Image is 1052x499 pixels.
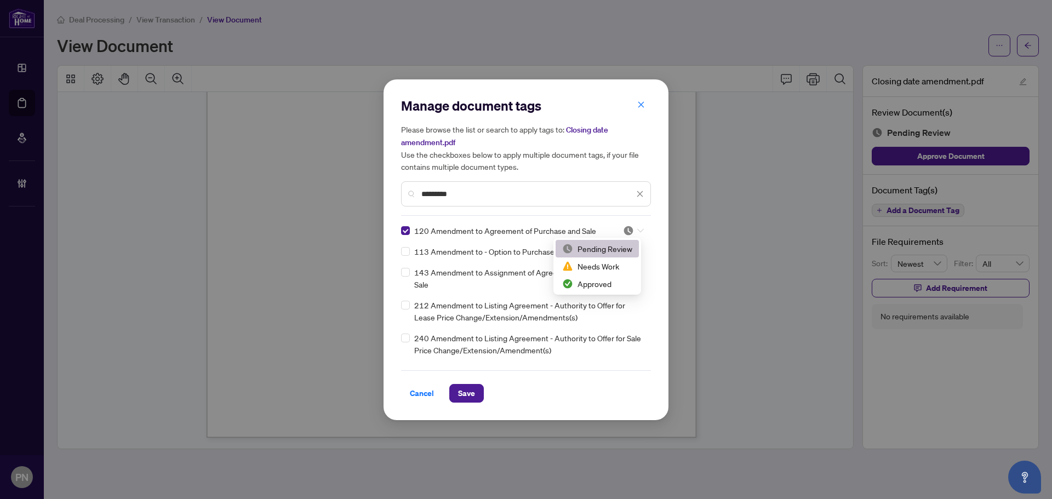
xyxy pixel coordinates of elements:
span: close [636,190,644,198]
span: Closing date amendment.pdf [401,125,608,147]
img: status [562,261,573,272]
span: 240 Amendment to Listing Agreement - Authority to Offer for Sale Price Change/Extension/Amendment(s) [414,332,644,356]
h5: Please browse the list or search to apply tags to: Use the checkboxes below to apply multiple doc... [401,123,651,173]
span: Save [458,385,475,402]
span: Cancel [410,385,434,402]
span: 143 Amendment to Assignment of Agreement of Purchase and Sale [414,266,644,290]
h2: Manage document tags [401,97,651,114]
span: 120 Amendment to Agreement of Purchase and Sale [414,225,596,237]
div: Approved [562,278,632,290]
span: close [637,101,645,108]
div: Approved [556,275,639,292]
span: Pending Review [623,225,644,236]
div: Needs Work [556,257,639,275]
button: Save [449,384,484,403]
img: status [562,243,573,254]
button: Open asap [1008,461,1041,494]
button: Cancel [401,384,443,403]
span: 113 Amendment to - Option to Purchase Agreement [414,245,596,257]
img: status [623,225,634,236]
span: 212 Amendment to Listing Agreement - Authority to Offer for Lease Price Change/Extension/Amendmen... [414,299,644,323]
div: Needs Work [562,260,632,272]
div: Pending Review [562,243,632,255]
img: status [562,278,573,289]
div: Pending Review [556,240,639,257]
